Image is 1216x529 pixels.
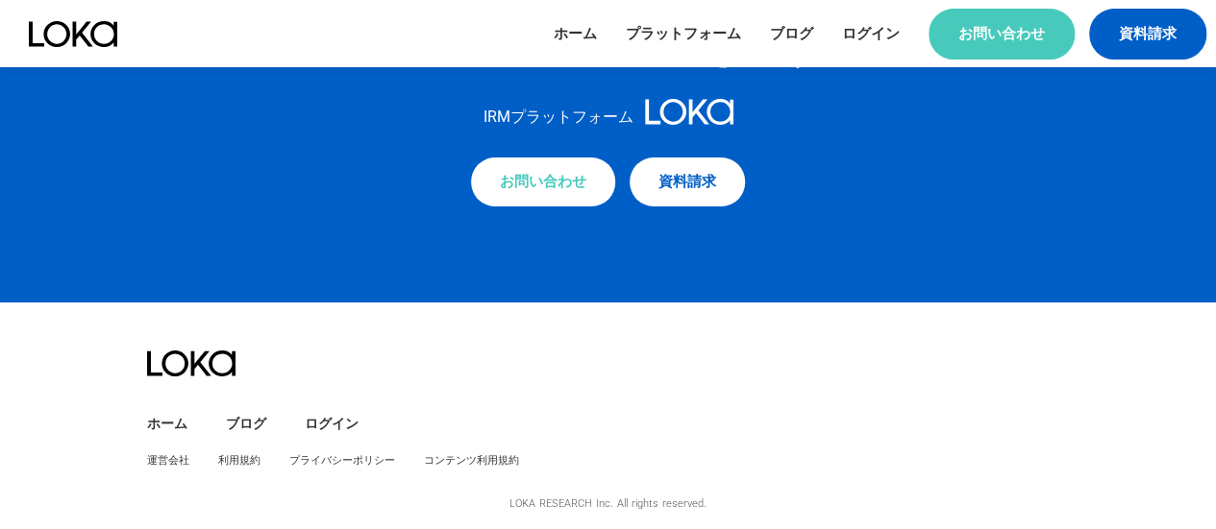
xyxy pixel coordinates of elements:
[626,24,741,44] a: プラットフォーム
[424,453,519,468] a: コンテンツ利用規約
[218,453,261,468] a: 利用規約
[147,415,187,434] a: ホーム
[842,24,900,44] a: ログイン
[554,24,597,44] a: ホーム
[305,415,359,434] a: ログイン
[630,157,745,206] a: 資料請求
[1089,9,1206,60] a: 資料請求
[289,453,395,468] a: プライバシーポリシー
[471,157,615,206] a: お問い合わせ
[770,24,813,44] a: ブログ
[147,453,189,468] a: 運営会社
[226,415,266,434] a: ブログ
[929,9,1075,60] a: お問い合わせ
[509,496,707,511] p: LOKA RESEARCH Inc. All rights reserved.
[484,105,633,130] p: IRMプラットフォーム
